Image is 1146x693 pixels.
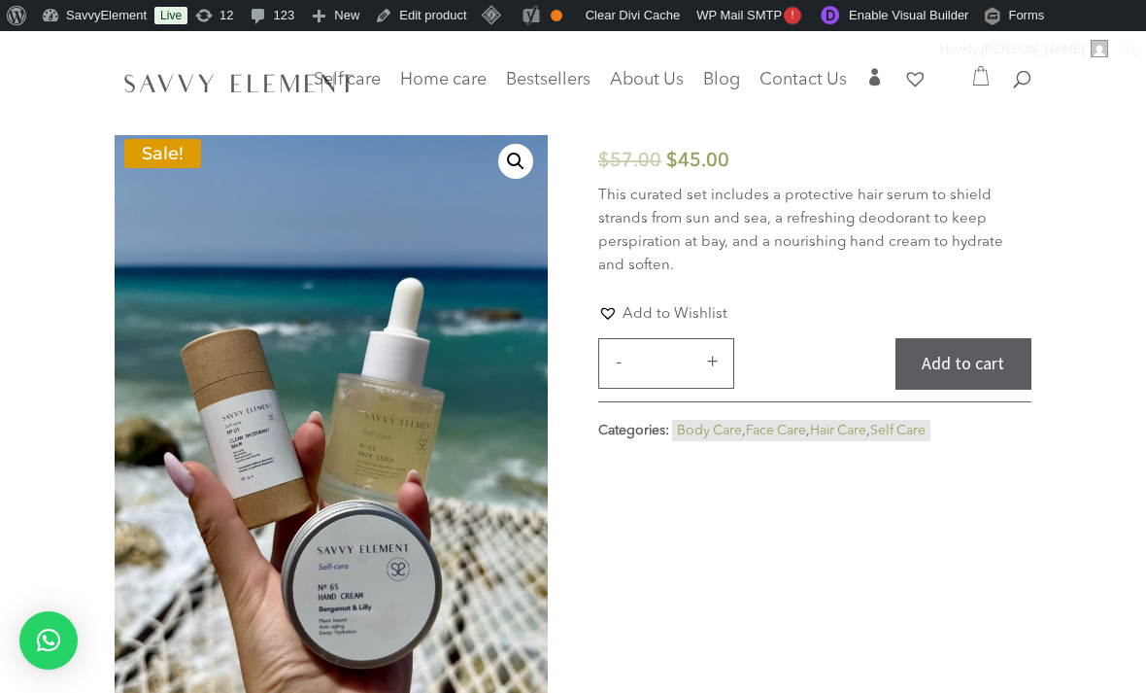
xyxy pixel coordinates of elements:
span: About Us [610,71,684,88]
span: [PERSON_NAME] [981,42,1085,56]
span: Bestsellers [506,71,590,88]
a: View full-screen image gallery [498,144,533,179]
a: Self care [314,73,381,112]
p: This curated set includes a protective hair serum to shield strands from sun and sea, a refreshin... [598,185,1031,278]
span:  [866,68,884,86]
a: About Us [610,73,684,100]
span: Contact Us [759,71,847,88]
span: $ [598,152,610,171]
a: Hair Care [810,424,866,437]
input: Product quantity [636,339,694,388]
button: Add to cart [895,338,1031,390]
span: Home care [400,71,487,88]
a: Howdy, [933,34,1116,65]
a: Contact Us [759,73,847,100]
span: , , , [672,420,930,441]
button: + [698,350,727,373]
a: Live [154,7,187,24]
span: Categories: [598,424,669,437]
a: Blog [703,73,740,100]
a: Body Care [677,424,742,437]
span: Blog [703,71,740,88]
a: Home care [400,73,487,112]
a: Self Care [870,424,926,437]
span: Add to Wishlist [623,307,727,322]
bdi: 57.00 [598,152,661,171]
span: Self care [314,71,381,88]
img: SavvyElement [118,67,359,98]
a:  [866,68,884,100]
a: Add to Wishlist [598,303,727,324]
a: Face Care [746,424,806,437]
span: ! [784,7,801,24]
span: Sale! [124,139,201,168]
bdi: 45.00 [666,152,729,171]
button: - [604,350,633,373]
a: Bestsellers [506,73,590,100]
span: $ [666,152,678,171]
div: OK [551,10,562,21]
